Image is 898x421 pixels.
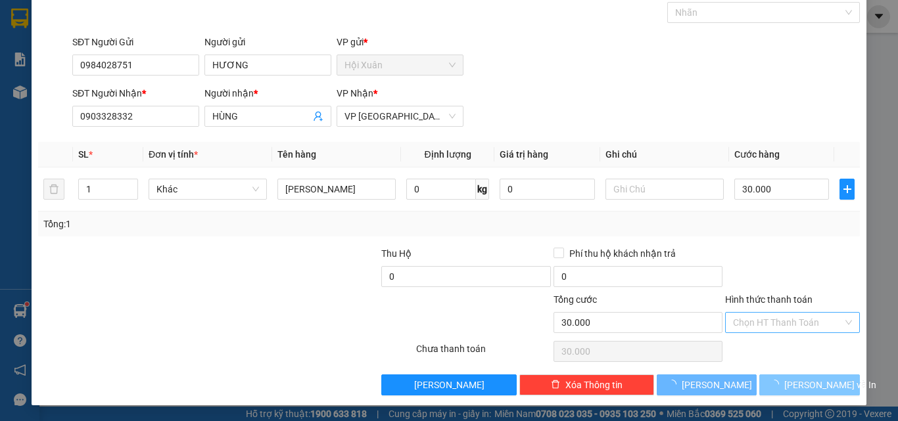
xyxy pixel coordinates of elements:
div: 0888810011 [126,58,259,77]
button: delete [43,179,64,200]
span: delete [551,380,560,390]
th: Ghi chú [600,142,729,167]
span: [PERSON_NAME] [414,378,484,392]
span: Giá trị hàng [500,149,548,160]
input: Ghi Chú [605,179,724,200]
div: QUÍ [126,43,259,58]
span: Tên hàng [277,149,316,160]
span: Cước hàng [734,149,780,160]
div: SĐT Người Gửi [72,35,199,49]
span: Đơn vị tính [149,149,198,160]
button: plus [839,179,855,200]
div: Người nhận [204,86,331,100]
span: Phí thu hộ khách nhận trả [564,246,681,261]
div: Hội Xuân [11,11,116,27]
div: THƯ [11,27,116,43]
button: deleteXóa Thông tin [519,374,654,395]
span: VP Nhận [337,88,373,99]
span: Hội Xuân [344,55,456,75]
span: Thu Hộ [381,248,412,259]
div: VP [GEOGRAPHIC_DATA] [126,11,259,43]
span: SL [78,149,89,160]
span: Gửi: [11,12,32,26]
div: Người gửi [204,35,331,49]
div: 100.000 [10,85,118,100]
label: Hình thức thanh toán [725,294,813,305]
input: VD: Bàn, Ghế [277,179,396,200]
span: Nhận: [126,12,157,26]
span: [PERSON_NAME] và In [784,378,876,392]
span: [PERSON_NAME] [682,378,752,392]
div: SĐT Người Nhận [72,86,199,100]
span: Tổng cước [554,294,597,305]
span: Định lượng [424,149,471,160]
button: [PERSON_NAME] [381,374,516,395]
span: Xóa Thông tin [565,378,623,392]
div: VP gửi [337,35,463,49]
span: user-add [313,111,323,122]
span: Khác [156,179,259,199]
span: plus [840,184,854,194]
input: 0 [500,179,594,200]
button: [PERSON_NAME] [657,374,757,395]
span: VP Sài Gòn [344,106,456,126]
div: Tổng: 1 [43,217,348,231]
div: 0338275217 [11,43,116,61]
span: loading [770,380,784,389]
span: loading [667,380,682,389]
button: [PERSON_NAME] và In [759,374,860,395]
div: Chưa thanh toán [415,342,552,365]
span: kg [476,179,489,200]
span: Cước rồi : [10,86,59,100]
